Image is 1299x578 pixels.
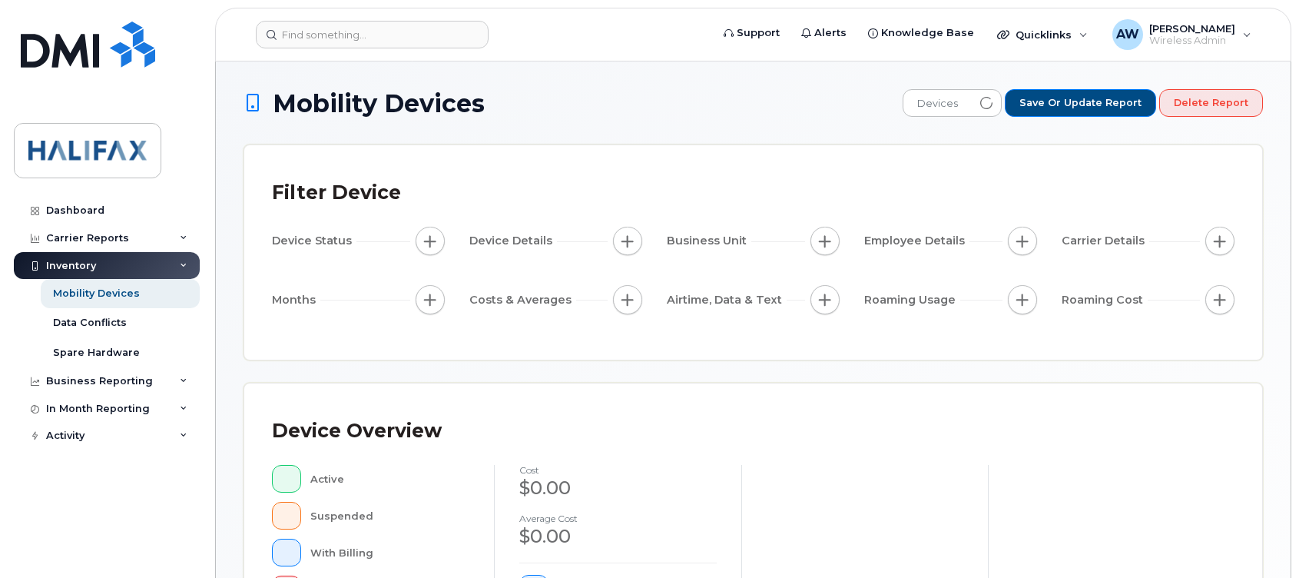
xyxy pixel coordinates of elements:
[273,90,485,117] span: Mobility Devices
[1019,96,1142,110] span: Save or Update Report
[903,90,972,118] span: Devices
[667,292,787,308] span: Airtime, Data & Text
[519,513,716,523] h4: Average cost
[1005,89,1156,117] button: Save or Update Report
[519,465,716,475] h4: cost
[1062,233,1149,249] span: Carrier Details
[1062,292,1148,308] span: Roaming Cost
[469,292,576,308] span: Costs & Averages
[272,233,356,249] span: Device Status
[864,292,960,308] span: Roaming Usage
[519,523,716,550] div: $0.00
[1174,96,1248,110] span: Delete Report
[310,502,470,530] div: Suspended
[864,233,969,249] span: Employee Details
[519,475,716,501] div: $0.00
[272,292,320,308] span: Months
[272,411,442,451] div: Device Overview
[310,539,470,566] div: With Billing
[667,233,751,249] span: Business Unit
[272,173,401,213] div: Filter Device
[469,233,557,249] span: Device Details
[1159,89,1263,117] button: Delete Report
[310,465,470,493] div: Active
